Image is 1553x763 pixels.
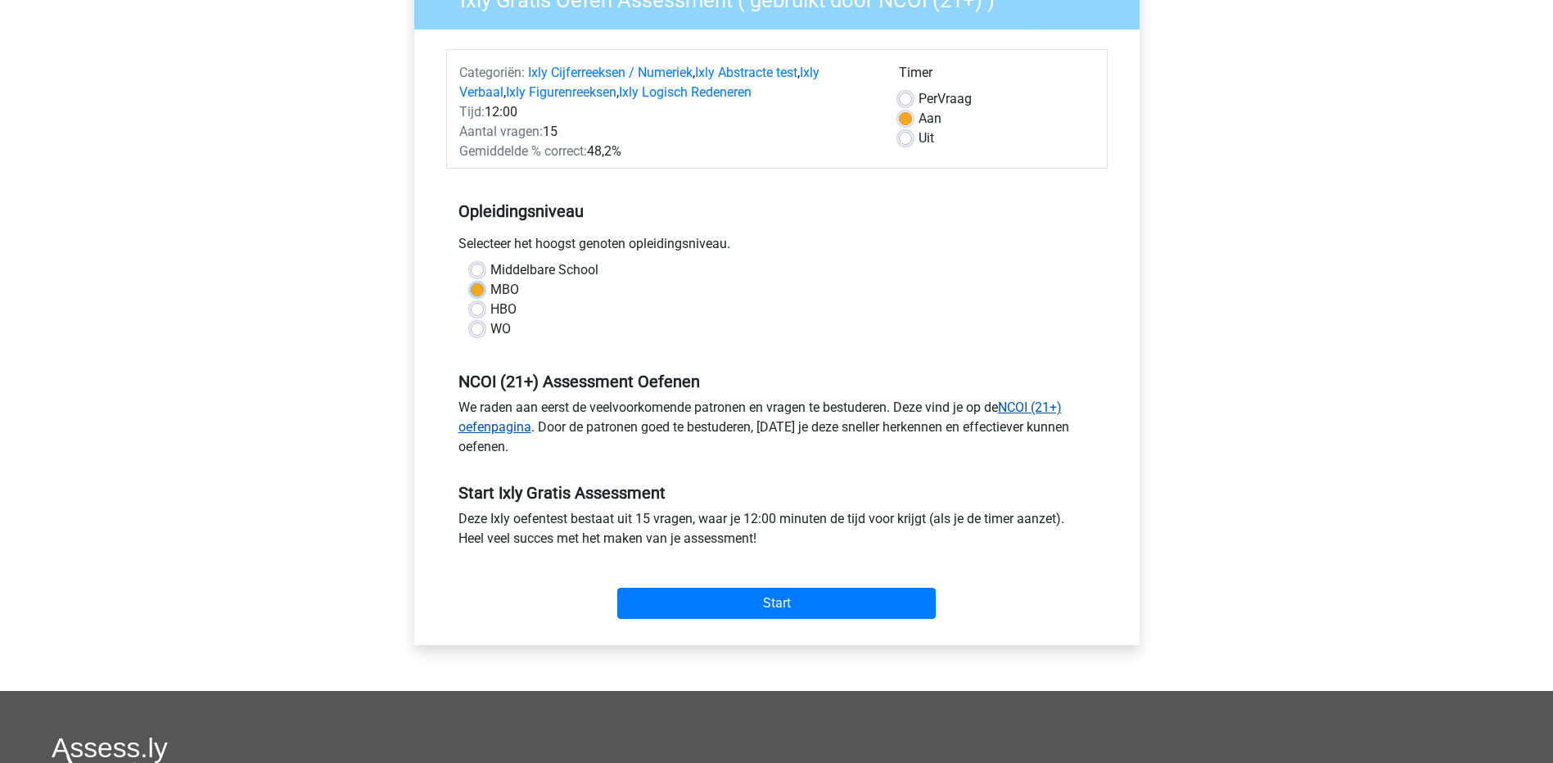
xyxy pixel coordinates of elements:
[899,63,1095,89] div: Timer
[447,102,887,122] div: 12:00
[528,65,693,80] a: Ixly Cijferreeksen / Numeriek
[919,89,972,109] label: Vraag
[447,63,887,102] div: , , , ,
[447,142,887,161] div: 48,2%
[490,319,511,339] label: WO
[695,65,797,80] a: Ixly Abstracte test
[459,143,587,159] span: Gemiddelde % correct:
[919,109,941,129] label: Aan
[458,483,1095,503] h5: Start Ixly Gratis Assessment
[617,588,936,619] input: Start
[446,234,1108,260] div: Selecteer het hoogst genoten opleidingsniveau.
[447,122,887,142] div: 15
[446,509,1108,555] div: Deze Ixly oefentest bestaat uit 15 vragen, waar je 12:00 minuten de tijd voor krijgt (als je de t...
[490,260,598,280] label: Middelbare School
[459,124,543,139] span: Aantal vragen:
[459,104,485,120] span: Tijd:
[506,84,616,100] a: Ixly Figurenreeksen
[458,195,1095,228] h5: Opleidingsniveau
[446,398,1108,463] div: We raden aan eerst de veelvoorkomende patronen en vragen te bestuderen. Deze vind je op de . Door...
[458,372,1095,391] h5: NCOI (21+) Assessment Oefenen
[919,129,934,148] label: Uit
[919,91,937,106] span: Per
[459,65,525,80] span: Categoriën:
[619,84,752,100] a: Ixly Logisch Redeneren
[490,280,519,300] label: MBO
[490,300,517,319] label: HBO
